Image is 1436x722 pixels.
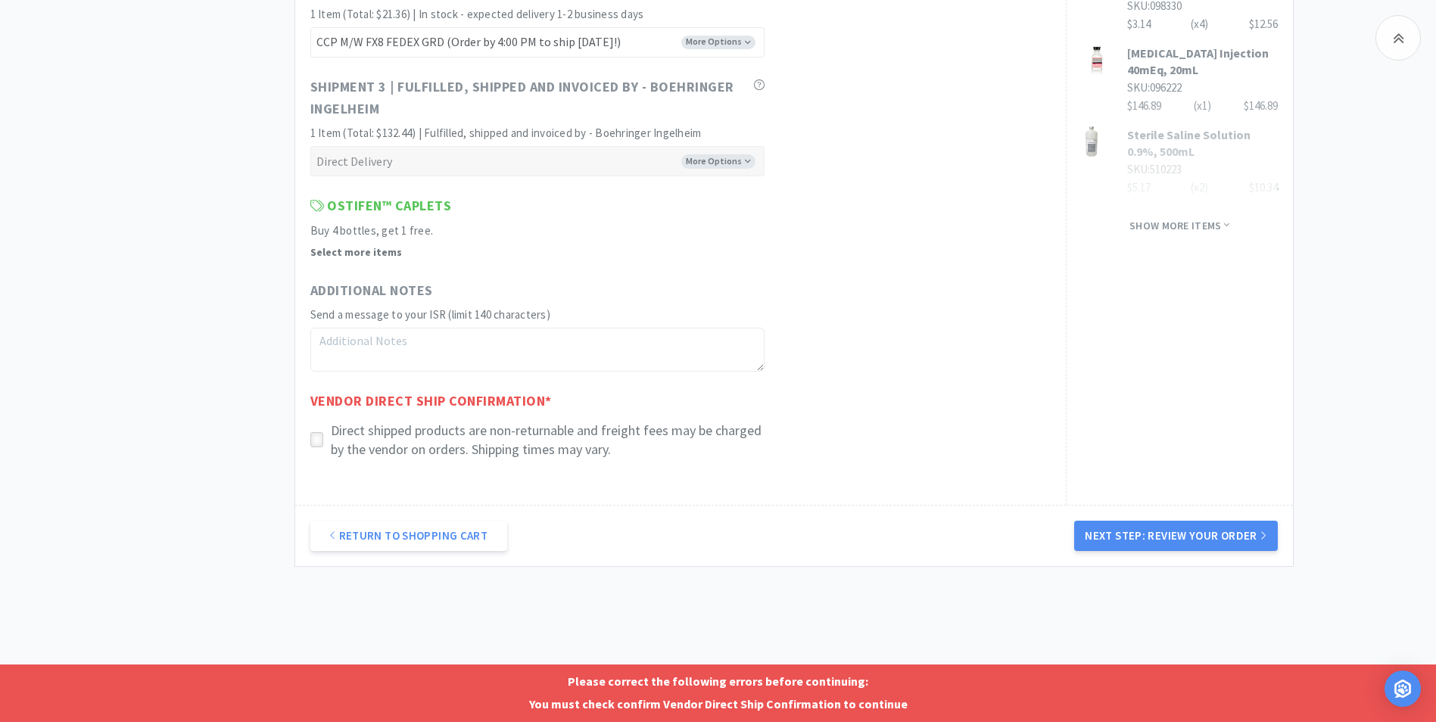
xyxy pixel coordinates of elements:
span: 1 Item (Total: $21.36) | In stock - expected delivery 1-2 business days [310,7,644,21]
span: Shipment 3 | Fulfilled, shipped and invoiced by - Boehringer Ingelheim [310,76,754,120]
img: 027f34c1c9924892abc924bb7e156e63_300150.png [1082,45,1112,75]
p: You must check confirm Vendor Direct Ship Confirmation to continue [4,695,1432,714]
strong: Select more items [310,245,402,259]
span: Vendor Direct Ship Confirmation * [310,391,552,412]
span: 1 Item (Total: $132.44) | Fulfilled, shipped and invoiced by - Boehringer Ingelheim [310,126,702,140]
h3: [MEDICAL_DATA] Injection 40mEq, 20mL [1127,45,1278,79]
span: SKU: 096222 [1127,80,1182,95]
span: Send a message to your ISR (limit 140 characters) [310,307,550,322]
span: OstiFen™ Caplets [310,195,452,217]
span: Buy 4 bottles, get 1 free. [310,223,434,238]
div: $146.89 [1127,97,1278,115]
span: Additional Notes [310,280,433,302]
div: $5.17 [1127,179,1278,197]
div: (x 4 ) [1191,15,1208,33]
div: $10.34 [1249,179,1278,197]
span: Show more items [1129,219,1229,233]
p: Direct shipped products are non-returnable and freight fees may be charged by the vendor on order... [331,421,765,459]
strong: Please correct the following errors before continuing: [568,674,868,689]
a: Return to Shopping Cart [310,521,507,551]
div: Open Intercom Messenger [1385,671,1421,707]
button: Next Step: Review Your Order [1074,521,1277,551]
div: $3.14 [1127,15,1278,33]
div: $146.89 [1244,97,1278,115]
div: $12.56 [1249,15,1278,33]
